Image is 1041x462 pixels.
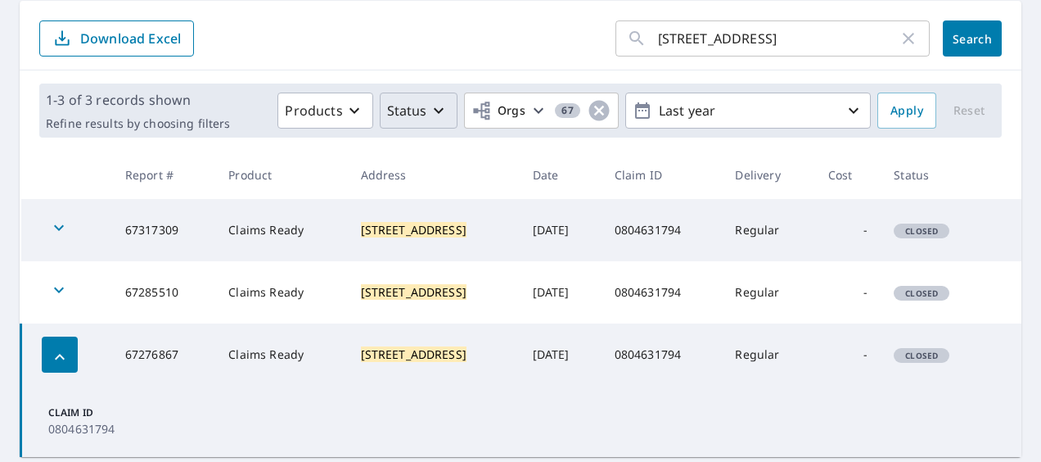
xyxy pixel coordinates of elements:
button: Orgs67 [464,93,619,129]
th: Delivery [722,151,815,199]
span: Apply [890,101,923,121]
td: 0804631794 [602,199,723,261]
td: 67276867 [112,324,216,386]
button: Search [943,20,1002,57]
th: Cost [815,151,881,199]
th: Address [348,151,520,199]
span: 67 [555,105,580,116]
th: Date [520,151,602,199]
span: Closed [895,350,948,361]
button: Apply [877,93,936,129]
td: 67317309 [112,199,216,261]
td: 0804631794 [602,261,723,324]
th: Claim ID [602,151,723,199]
p: Download Excel [80,29,181,48]
button: Last year [625,93,871,129]
td: [DATE] [520,199,602,261]
td: 67285510 [112,261,216,324]
span: Search [956,31,989,47]
p: Last year [652,97,844,125]
mark: [STREET_ADDRESS] [361,284,466,300]
p: Claim ID [48,405,146,420]
p: 0804631794 [48,420,146,437]
button: Status [380,93,457,129]
td: Regular [722,261,815,324]
mark: [STREET_ADDRESS] [361,346,466,362]
p: Refine results by choosing filters [46,116,230,131]
th: Product [215,151,347,199]
td: Claims Ready [215,261,347,324]
td: Claims Ready [215,324,347,386]
span: Orgs [471,101,526,121]
td: [DATE] [520,324,602,386]
p: Status [387,101,427,120]
td: Regular [722,324,815,386]
td: - [815,324,881,386]
span: Closed [895,225,948,237]
button: Products [277,93,372,129]
td: Claims Ready [215,199,347,261]
p: 1-3 of 3 records shown [46,90,230,110]
input: Address, Report #, Claim ID, etc. [658,16,899,61]
td: 0804631794 [602,324,723,386]
p: Products [285,101,342,120]
th: Status [881,151,987,199]
th: Report # [112,151,216,199]
td: - [815,261,881,324]
td: [DATE] [520,261,602,324]
mark: [STREET_ADDRESS] [361,222,466,238]
td: - [815,199,881,261]
td: Regular [722,199,815,261]
span: Closed [895,288,948,299]
button: Download Excel [39,20,194,57]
